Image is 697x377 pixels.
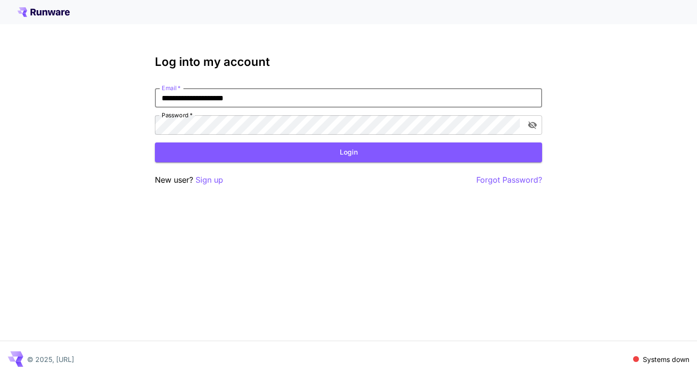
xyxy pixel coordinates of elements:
[643,354,689,364] p: Systems down
[162,111,193,119] label: Password
[155,142,542,162] button: Login
[155,55,542,69] h3: Log into my account
[476,174,542,186] button: Forgot Password?
[162,84,181,92] label: Email
[27,354,74,364] p: © 2025, [URL]
[196,174,223,186] button: Sign up
[155,174,223,186] p: New user?
[524,116,541,134] button: toggle password visibility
